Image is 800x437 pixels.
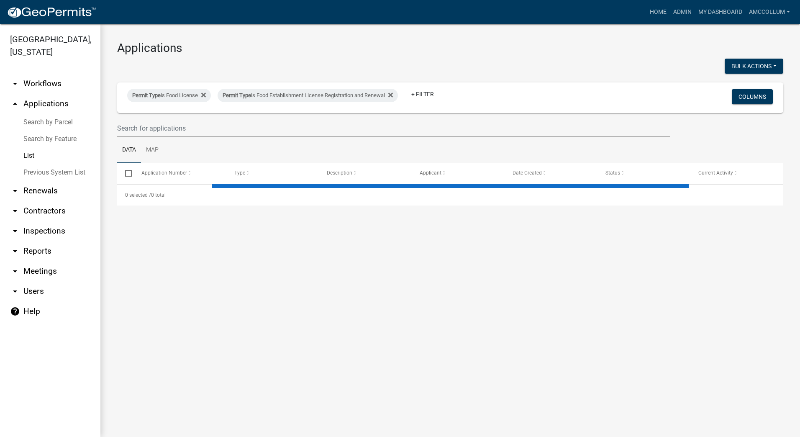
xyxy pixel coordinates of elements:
i: arrow_drop_down [10,286,20,296]
button: Columns [732,89,773,104]
i: arrow_drop_down [10,79,20,89]
span: Permit Type [132,92,161,98]
span: Applicant [420,170,441,176]
span: Current Activity [698,170,733,176]
datatable-header-cell: Application Number [133,163,226,183]
a: + Filter [405,87,441,102]
i: arrow_drop_down [10,246,20,256]
span: Type [234,170,245,176]
button: Bulk Actions [725,59,783,74]
a: amccollum [746,4,793,20]
a: Map [141,137,164,164]
span: Status [605,170,620,176]
i: help [10,306,20,316]
h3: Applications [117,41,783,55]
div: is Food License [127,89,211,102]
i: arrow_drop_up [10,99,20,109]
a: My Dashboard [695,4,746,20]
datatable-header-cell: Current Activity [690,163,783,183]
div: is Food Establishment License Registration and Renewal [218,89,398,102]
span: Date Created [513,170,542,176]
datatable-header-cell: Applicant [412,163,505,183]
span: Description [327,170,352,176]
a: Data [117,137,141,164]
span: Application Number [141,170,187,176]
datatable-header-cell: Status [597,163,690,183]
a: Admin [670,4,695,20]
a: Home [646,4,670,20]
i: arrow_drop_down [10,186,20,196]
datatable-header-cell: Select [117,163,133,183]
input: Search for applications [117,120,670,137]
datatable-header-cell: Description [319,163,412,183]
div: 0 total [117,185,783,206]
datatable-header-cell: Date Created [505,163,597,183]
i: arrow_drop_down [10,226,20,236]
span: Permit Type [223,92,251,98]
span: 0 selected / [125,192,151,198]
i: arrow_drop_down [10,206,20,216]
datatable-header-cell: Type [226,163,319,183]
i: arrow_drop_down [10,266,20,276]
